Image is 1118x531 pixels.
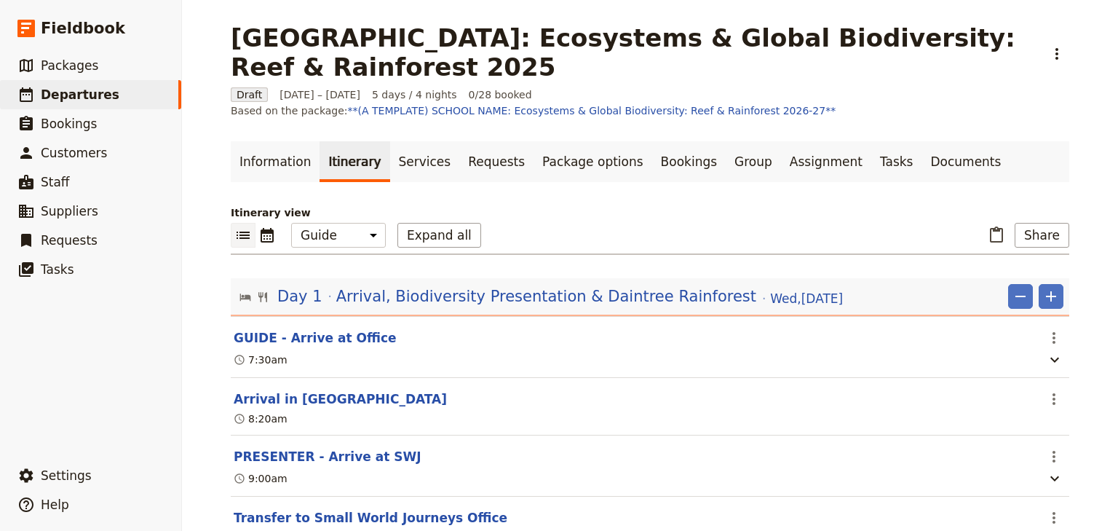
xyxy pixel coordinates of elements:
[279,87,360,102] span: [DATE] – [DATE]
[372,87,457,102] span: 5 days / 4 nights
[348,105,836,117] a: **(A TEMPLATE) SCHOOL NAME: Ecosystems & Global Biodiversity: Reef & Rainforest 2026-27**
[41,204,98,219] span: Suppliers
[397,223,481,248] button: Expand all
[1042,506,1066,530] button: Actions
[41,117,97,131] span: Bookings
[1039,284,1063,309] button: Add
[781,141,871,182] a: Assignment
[1008,284,1033,309] button: Remove
[1042,444,1066,469] button: Actions
[231,205,1069,220] p: Itinerary view
[1044,42,1069,66] button: Actions
[459,141,534,182] a: Requests
[41,262,74,277] span: Tasks
[41,497,69,512] span: Help
[41,87,119,102] span: Departures
[231,141,320,182] a: Information
[234,329,397,347] button: Edit this itinerary item
[320,141,389,182] a: Itinerary
[234,509,507,527] button: Edit this itinerary item
[534,141,651,182] a: Package options
[726,141,781,182] a: Group
[652,141,726,182] a: Bookings
[336,286,756,307] span: Arrival, Biodiversity Presentation & Daintree Rainforest
[41,468,92,483] span: Settings
[234,471,288,486] div: 9:00am
[234,353,288,367] div: 7:30am
[390,141,460,182] a: Services
[234,412,288,426] div: 8:20am
[41,58,98,73] span: Packages
[984,223,1009,248] button: Paste itinerary item
[277,286,322,307] span: Day 1
[255,223,279,248] button: Calendar view
[921,141,1010,182] a: Documents
[231,223,255,248] button: List view
[469,87,532,102] span: 0/28 booked
[231,103,836,118] span: Based on the package:
[41,146,107,160] span: Customers
[1015,223,1069,248] button: Share
[770,290,843,307] span: Wed , [DATE]
[41,17,125,39] span: Fieldbook
[231,23,1036,82] h1: [GEOGRAPHIC_DATA]: Ecosystems & Global Biodiversity: Reef & Rainforest 2025
[231,87,268,102] span: Draft
[1042,326,1066,350] button: Actions
[1042,387,1066,412] button: Actions
[234,390,447,408] button: Edit this itinerary item
[239,286,843,307] button: Edit day information
[871,141,922,182] a: Tasks
[41,233,98,248] span: Requests
[41,175,70,189] span: Staff
[234,448,421,465] button: Edit this itinerary item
